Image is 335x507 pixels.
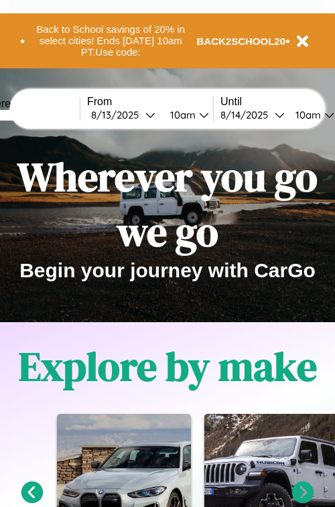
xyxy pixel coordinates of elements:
label: From [87,96,213,108]
button: Back to School savings of 20% in select cities! Ends [DATE] 10am PT.Use code: [25,20,197,62]
div: 8 / 13 / 2025 [91,108,145,121]
button: 8/13/2025 [87,108,159,122]
div: 10am [289,108,324,121]
div: 10am [163,108,199,121]
button: 10am [159,108,213,122]
b: BACK2SCHOOL20 [197,35,286,47]
h1: Explore by make [19,339,317,394]
div: 8 / 14 / 2025 [220,108,275,121]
